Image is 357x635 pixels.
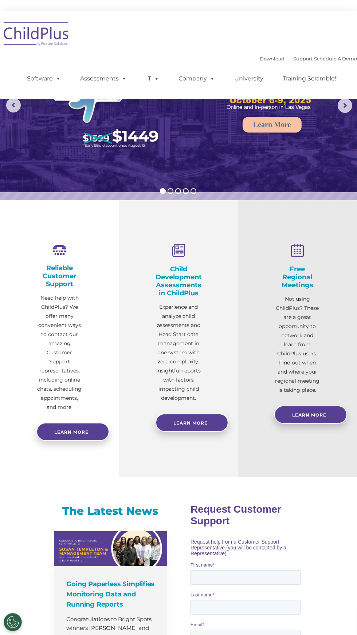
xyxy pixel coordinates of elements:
h4: Child Development Assessments in ChildPlus [156,265,202,297]
h4: Going Paperless Simplifies Monitoring Data and Running Reports [67,579,156,610]
h4: Free Regional Meetings [274,265,321,289]
button: Cookies Settings [4,613,22,631]
font: | [260,56,357,62]
a: Software [20,71,68,86]
a: Assessments [73,71,134,86]
p: Experience and analyze child assessments and Head Start data management in one system with zero c... [156,303,202,403]
a: Learn More [243,117,302,133]
span: Learn more [54,429,89,435]
a: Schedule A Demo [314,56,357,62]
a: Learn More [274,406,347,424]
p: Not using ChildPlus? These are a great opportunity to network and learn from ChildPlus users. Fin... [274,295,321,395]
span: Learn More [292,412,326,418]
h4: Reliable Customer Support [36,264,83,288]
a: Company [171,71,222,86]
a: IT [139,71,166,86]
a: University [227,71,271,86]
a: Training Scramble!! [275,71,345,86]
a: Download [260,56,285,62]
a: Learn more [36,423,109,441]
span: Learn More [173,420,208,426]
h3: The Latest News [54,504,167,518]
a: Learn More [156,414,228,432]
p: Need help with ChildPlus? We offer many convenient ways to contact our amazing Customer Support r... [36,293,83,412]
a: Support [293,56,313,62]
